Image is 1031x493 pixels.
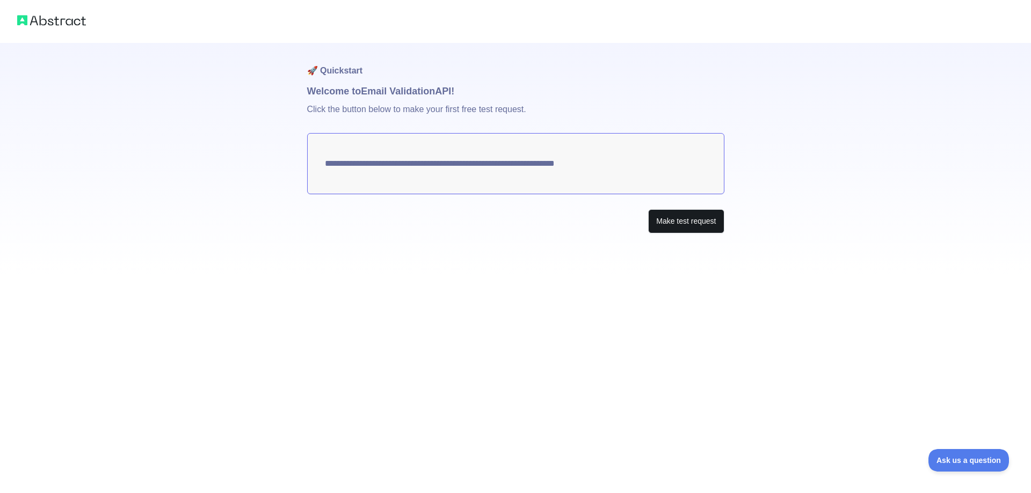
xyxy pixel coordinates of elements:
iframe: Toggle Customer Support [928,449,1010,472]
h1: 🚀 Quickstart [307,43,724,84]
img: Abstract logo [17,13,86,28]
p: Click the button below to make your first free test request. [307,99,724,133]
h1: Welcome to Email Validation API! [307,84,724,99]
button: Make test request [648,209,724,233]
